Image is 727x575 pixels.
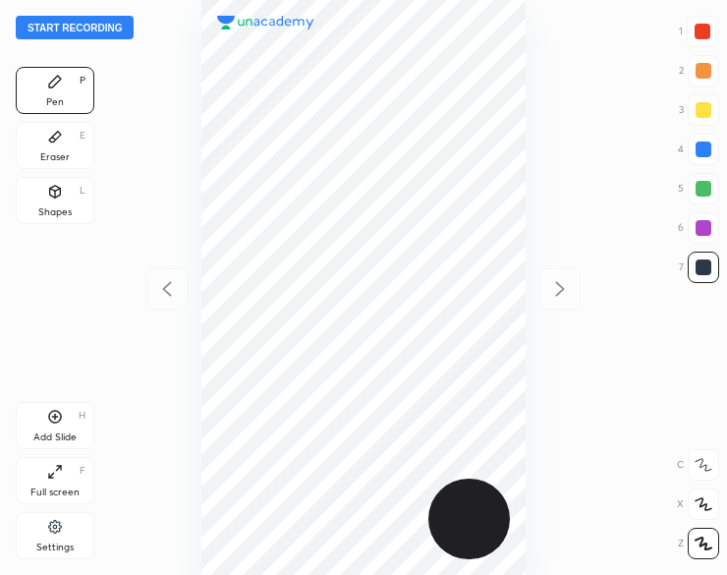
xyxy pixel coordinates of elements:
[80,76,85,86] div: P
[38,207,72,217] div: Shapes
[80,186,85,196] div: L
[679,16,718,47] div: 1
[46,97,64,107] div: Pen
[33,432,77,442] div: Add Slide
[36,543,74,552] div: Settings
[678,134,719,165] div: 4
[16,16,134,39] button: Start recording
[679,252,719,283] div: 7
[40,152,70,162] div: Eraser
[679,55,719,86] div: 2
[30,488,80,497] div: Full screen
[678,528,719,559] div: Z
[79,411,85,421] div: H
[217,16,314,30] img: logo.38c385cc.svg
[678,212,719,244] div: 6
[678,173,719,204] div: 5
[679,94,719,126] div: 3
[80,466,85,476] div: F
[677,449,719,481] div: C
[677,489,719,520] div: X
[80,131,85,141] div: E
